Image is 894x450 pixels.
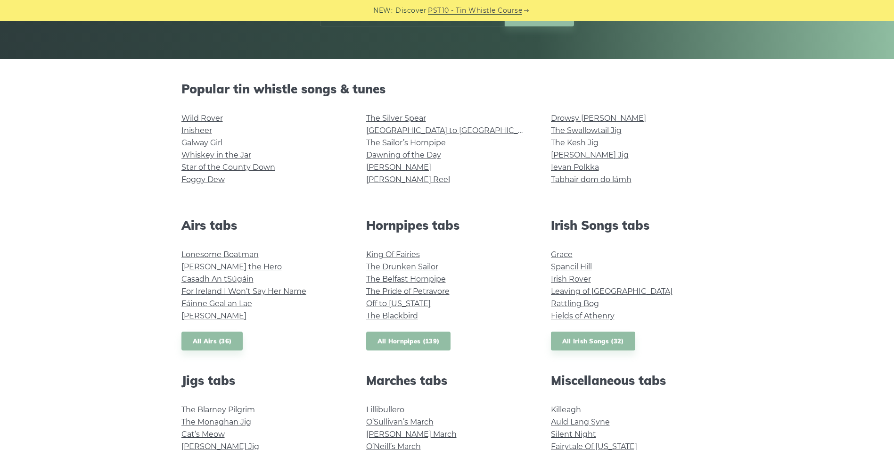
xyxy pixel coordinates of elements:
[181,150,251,159] a: Whiskey in the Jar
[181,430,225,439] a: Cat’s Meow
[551,114,646,123] a: Drowsy [PERSON_NAME]
[181,126,212,135] a: Inisheer
[551,163,599,172] a: Ievan Polkka
[551,218,713,233] h2: Irish Songs tabs
[395,5,426,16] span: Discover
[366,332,451,351] a: All Hornpipes (139)
[551,405,581,414] a: Killeagh
[551,250,573,259] a: Grace
[551,299,599,308] a: Rattling Bog
[181,332,243,351] a: All Airs (36)
[366,405,404,414] a: Lillibullero
[428,5,522,16] a: PST10 - Tin Whistle Course
[366,299,431,308] a: Off to [US_STATE]
[366,175,450,184] a: [PERSON_NAME] Reel
[366,138,446,147] a: The Sailor’s Hornpipe
[181,175,225,184] a: Foggy Dew
[373,5,393,16] span: NEW:
[551,262,592,271] a: Spancil Hill
[366,126,540,135] a: [GEOGRAPHIC_DATA] to [GEOGRAPHIC_DATA]
[181,218,344,233] h2: Airs tabs
[551,138,599,147] a: The Kesh Jig
[366,114,426,123] a: The Silver Spear
[366,150,441,159] a: Dawning of the Day
[181,405,255,414] a: The Blarney Pilgrim
[551,126,622,135] a: The Swallowtail Jig
[181,373,344,388] h2: Jigs tabs
[551,311,615,320] a: Fields of Athenry
[551,417,610,426] a: Auld Lang Syne
[551,275,591,283] a: Irish Rover
[181,311,246,320] a: [PERSON_NAME]
[366,287,450,296] a: The Pride of Petravore
[551,287,673,296] a: Leaving of [GEOGRAPHIC_DATA]
[181,138,222,147] a: Galway Girl
[181,287,306,296] a: For Ireland I Won’t Say Her Name
[181,250,259,259] a: Lonesome Boatman
[181,82,713,96] h2: Popular tin whistle songs & tunes
[181,275,254,283] a: Casadh An tSúgáin
[366,250,420,259] a: King Of Fairies
[551,430,596,439] a: Silent Night
[181,262,282,271] a: [PERSON_NAME] the Hero
[366,163,431,172] a: [PERSON_NAME]
[366,373,528,388] h2: Marches tabs
[181,417,251,426] a: The Monaghan Jig
[366,218,528,233] h2: Hornpipes tabs
[181,114,223,123] a: Wild Rover
[551,373,713,388] h2: Miscellaneous tabs
[551,332,635,351] a: All Irish Songs (32)
[366,275,446,283] a: The Belfast Hornpipe
[366,417,434,426] a: O’Sullivan’s March
[551,175,632,184] a: Tabhair dom do lámh
[181,299,252,308] a: Fáinne Geal an Lae
[181,163,275,172] a: Star of the County Down
[366,262,438,271] a: The Drunken Sailor
[366,311,418,320] a: The Blackbird
[551,150,629,159] a: [PERSON_NAME] Jig
[366,430,457,439] a: [PERSON_NAME] March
